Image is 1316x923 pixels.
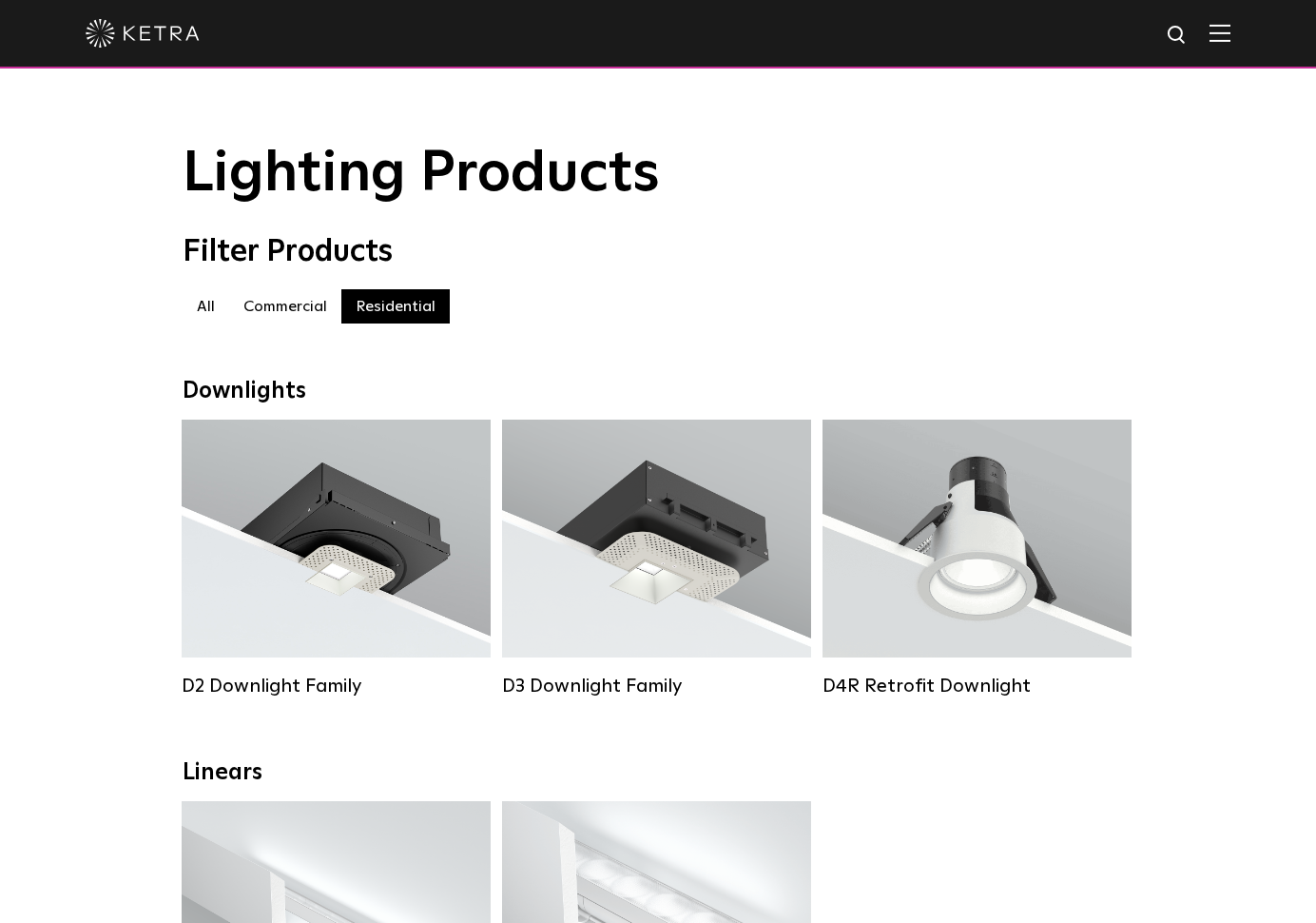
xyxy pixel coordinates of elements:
[822,420,1132,696] a: D4R Retrofit Downlight Lumen Output:800Colors:White / BlackBeam Angles:15° / 25° / 40° / 60°Watta...
[183,234,1133,270] div: Filter Products
[1210,24,1230,42] img: Hamburger%20Nav.svg
[502,420,811,696] a: D3 Downlight Family Lumen Output:700 / 900 / 1100Colors:White / Black / Silver / Bronze / Paintab...
[1166,24,1190,48] img: search icon
[502,675,811,697] div: D3 Downlight Family
[183,759,1133,787] div: Linears
[86,19,200,48] img: ketra-logo-2019-white
[182,675,491,697] div: D2 Downlight Family
[182,420,491,696] a: D2 Downlight Family Lumen Output:1200Colors:White / Black / Gloss Black / Silver / Bronze / Silve...
[183,378,1133,405] div: Downlights
[341,289,450,324] label: Residential
[183,146,660,203] span: Lighting Products
[183,289,229,324] label: All
[229,289,341,324] label: Commercial
[822,675,1132,697] div: D4R Retrofit Downlight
